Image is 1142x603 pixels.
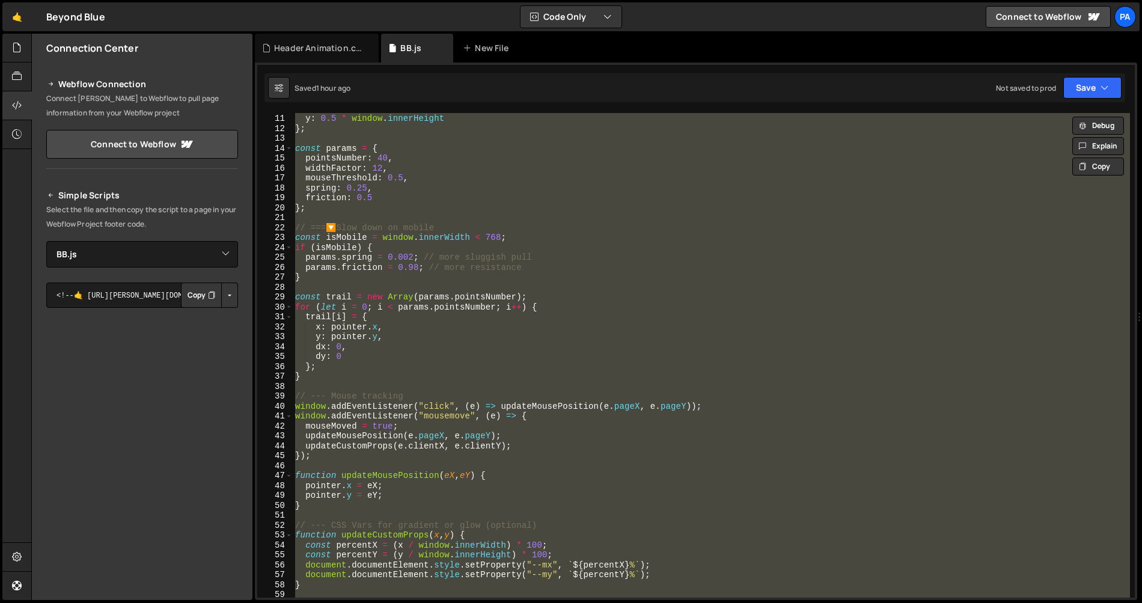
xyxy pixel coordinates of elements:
[257,342,293,352] div: 34
[463,42,513,54] div: New File
[257,570,293,580] div: 57
[257,461,293,471] div: 46
[257,253,293,263] div: 25
[257,133,293,144] div: 13
[257,451,293,461] div: 45
[257,144,293,154] div: 14
[257,283,293,293] div: 28
[257,263,293,273] div: 26
[257,530,293,540] div: 53
[46,77,238,91] h2: Webflow Connection
[400,42,421,54] div: BB.js
[1063,77,1122,99] button: Save
[316,83,351,93] div: 1 hour ago
[257,302,293,313] div: 30
[257,332,293,342] div: 33
[257,213,293,223] div: 21
[257,124,293,134] div: 12
[257,501,293,511] div: 50
[257,382,293,392] div: 38
[257,153,293,164] div: 15
[257,223,293,233] div: 22
[181,283,222,308] button: Copy
[257,352,293,362] div: 35
[257,243,293,253] div: 24
[181,283,238,308] div: Button group with nested dropdown
[257,521,293,531] div: 52
[257,114,293,124] div: 11
[257,372,293,382] div: 37
[257,481,293,491] div: 48
[986,6,1111,28] a: Connect to Webflow
[521,6,621,28] button: Code Only
[257,580,293,590] div: 58
[46,10,105,24] div: Beyond Blue
[257,362,293,372] div: 36
[46,283,238,308] textarea: <!--🤙 [URL][PERSON_NAME][DOMAIN_NAME]> <script>document.addEventListener("DOMContentLoaded", func...
[257,391,293,402] div: 39
[257,431,293,441] div: 43
[257,441,293,451] div: 44
[274,42,364,54] div: Header Animation.css
[2,2,32,31] a: 🤙
[1072,158,1124,176] button: Copy
[257,560,293,571] div: 56
[257,471,293,481] div: 47
[257,183,293,194] div: 18
[257,233,293,243] div: 23
[257,312,293,322] div: 31
[257,164,293,174] div: 16
[257,540,293,551] div: 54
[257,193,293,203] div: 19
[257,272,293,283] div: 27
[46,130,238,159] a: Connect to Webflow
[1114,6,1136,28] a: Pa
[46,203,238,231] p: Select the file and then copy the script to a page in your Webflow Project footer code.
[46,444,239,552] iframe: YouTube video player
[257,421,293,432] div: 42
[46,188,238,203] h2: Simple Scripts
[46,41,138,55] h2: Connection Center
[257,173,293,183] div: 17
[257,203,293,213] div: 20
[295,83,350,93] div: Saved
[257,322,293,332] div: 32
[257,411,293,421] div: 41
[46,328,239,436] iframe: YouTube video player
[1072,117,1124,135] button: Debug
[996,83,1056,93] div: Not saved to prod
[46,91,238,120] p: Connect [PERSON_NAME] to Webflow to pull page information from your Webflow project
[257,550,293,560] div: 55
[257,491,293,501] div: 49
[257,402,293,412] div: 40
[257,292,293,302] div: 29
[257,590,293,600] div: 59
[1072,137,1124,155] button: Explain
[257,510,293,521] div: 51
